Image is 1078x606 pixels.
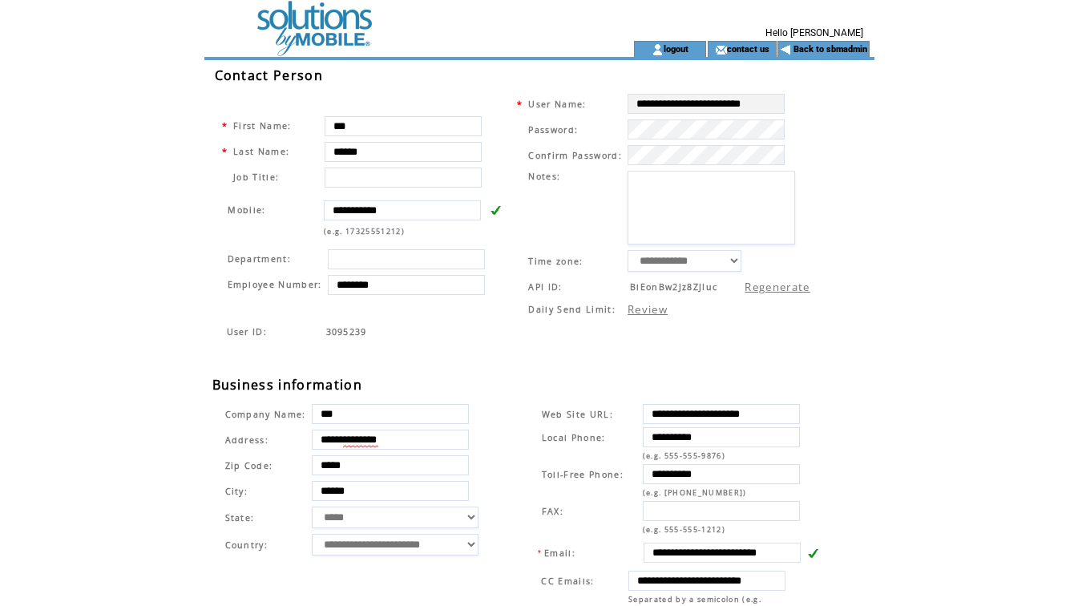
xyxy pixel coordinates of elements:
[228,253,292,265] span: Department:
[643,524,725,535] span: (e.g. 555-555-1212)
[780,43,792,56] img: backArrow.gif
[528,256,583,267] span: Time zone:
[544,547,575,559] span: Email:
[225,539,268,551] span: Country:
[765,27,863,38] span: Hello [PERSON_NAME]
[528,99,586,110] span: User Name:
[225,434,269,446] span: Address:
[233,120,292,131] span: First Name:
[793,44,867,55] a: Back to sbmadmin
[225,512,306,523] span: State:
[628,302,668,317] a: Review
[727,43,769,54] a: contact us
[542,469,624,480] span: Toll-Free Phone:
[228,204,265,216] span: Mobile:
[528,150,622,161] span: Confirm Password:
[664,43,688,54] a: logout
[528,124,578,135] span: Password:
[233,172,279,183] span: Job Title:
[542,506,563,517] span: FAX:
[528,171,560,182] span: Notes:
[225,486,248,497] span: City:
[490,204,501,216] img: v.gif
[228,279,322,290] span: Employee Number:
[215,67,324,84] span: Contact Person
[528,304,616,315] span: Daily Send Limit:
[541,576,594,587] span: CC Emails:
[326,326,367,337] span: Indicates the agent code for sign up page with sales agent or reseller tracking code
[652,43,664,56] img: account_icon.gif
[807,547,818,559] img: v.gif
[233,146,289,157] span: Last Name:
[212,376,363,394] span: Business information
[643,450,725,461] span: (e.g. 555-555-9876)
[643,487,747,498] span: (e.g. [PHONE_NUMBER])
[227,326,268,337] span: Indicates the agent code for sign up page with sales agent or reseller tracking code
[715,43,727,56] img: contact_us_icon.gif
[745,280,810,294] a: Regenerate
[225,409,306,420] span: Company Name:
[225,460,273,471] span: Zip Code:
[528,281,562,293] span: API ID:
[630,281,717,293] span: BlEonBw2Jz8ZJIuc
[324,226,405,236] span: (e.g. 17325551212)
[542,432,606,443] span: Local Phone:
[542,409,613,420] span: Web Site URL:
